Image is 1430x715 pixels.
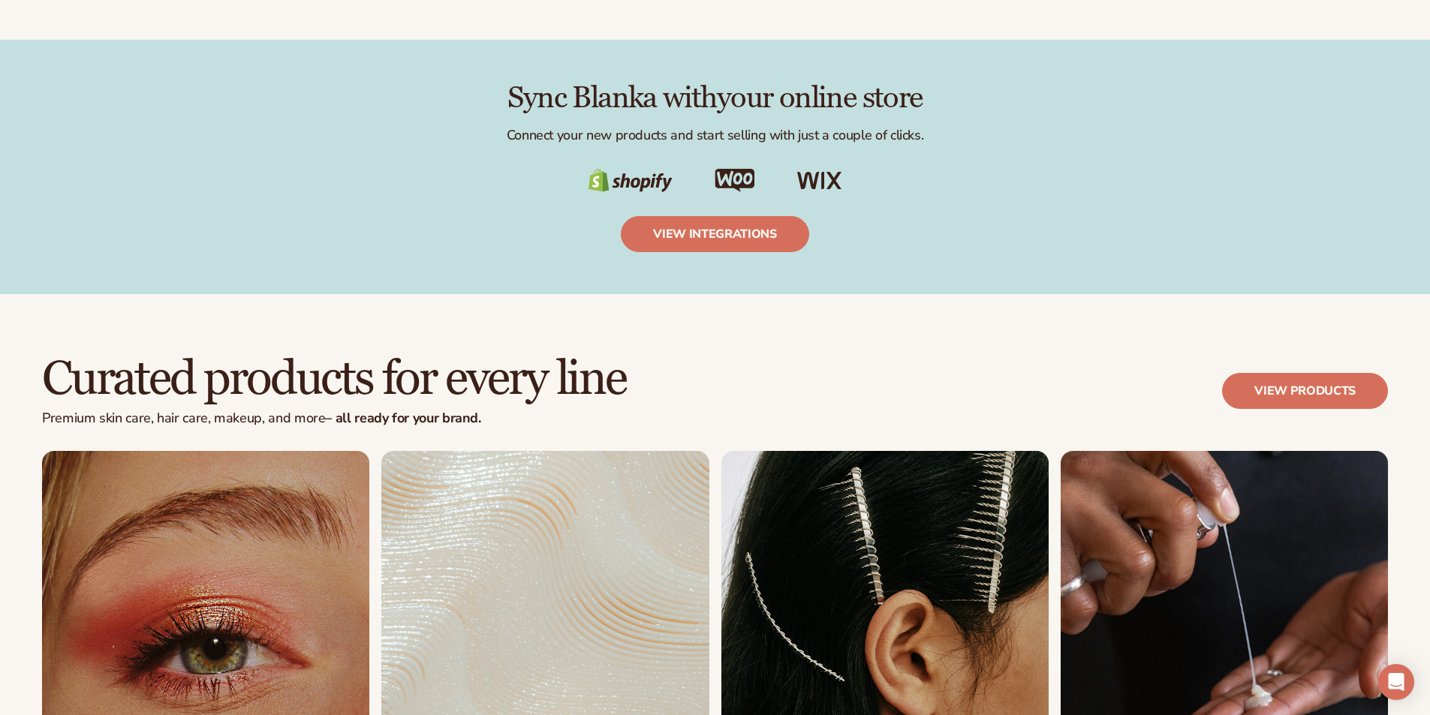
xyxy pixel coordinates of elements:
[42,410,626,427] p: Premium skin care, hair care, makeup, and more
[1222,373,1388,409] a: View products
[42,82,1388,115] h2: Sync Blanka with your online store
[42,127,1388,144] p: Connect your new products and start selling with just a couple of clicks.
[588,169,673,193] img: Shopify Image 20
[325,409,480,427] strong: – all ready for your brand.
[797,172,842,190] img: Shopify Image 22
[42,354,626,404] h2: Curated products for every line
[621,216,809,252] a: view integrations
[715,169,755,192] img: Shopify Image 21
[1378,664,1414,700] div: Open Intercom Messenger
